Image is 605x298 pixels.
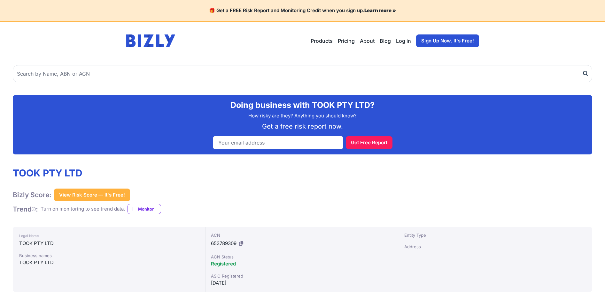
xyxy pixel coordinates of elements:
h4: 🎁 Get a FREE Risk Report and Monitoring Credit when you sign up. [8,8,597,14]
h1: Trend : [13,205,38,213]
div: [DATE] [211,279,393,287]
input: Search by Name, ABN or ACN [13,65,592,82]
div: Business names [19,252,199,259]
div: ACN Status [211,254,393,260]
a: Pricing [338,37,355,45]
p: How risky are they? Anything you should know? [18,112,587,120]
div: Entity Type [404,232,587,238]
button: View Risk Score — It's Free! [54,189,130,201]
button: Products [311,37,333,45]
div: Address [404,243,587,250]
div: Legal Name [19,232,199,240]
div: ASIC Registered [211,273,393,279]
a: Monitor [128,204,161,214]
a: Learn more » [364,7,396,13]
span: 653789309 [211,240,237,246]
span: Monitor [138,206,161,212]
span: Registered [211,261,236,267]
a: About [360,37,375,45]
h1: TOOK PTY LTD [13,167,161,179]
button: Get Free Report [346,136,392,149]
p: Get a free risk report now. [18,122,587,131]
div: TOOK PTY LTD [19,240,199,247]
h1: Bizly Score: [13,190,51,199]
input: Your email address [213,136,343,149]
a: Log in [396,37,411,45]
a: Sign Up Now. It's Free! [416,34,479,47]
div: Turn on monitoring to see trend data. [41,205,125,213]
a: Blog [380,37,391,45]
h2: Doing business with TOOK PTY LTD? [18,100,587,110]
div: ACN [211,232,393,238]
div: TOOK PTY LTD [19,259,199,266]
